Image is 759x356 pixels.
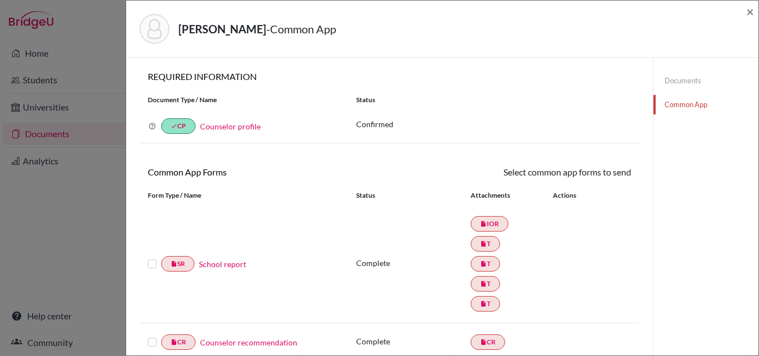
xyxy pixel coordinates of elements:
[471,190,540,200] div: Attachments
[139,71,640,82] h6: REQUIRED INFORMATION
[390,166,640,179] div: Select common app forms to send
[139,190,348,200] div: Form Type / Name
[471,334,505,350] a: insert_drive_fileCR
[356,257,471,269] p: Complete
[161,118,196,134] a: doneCP
[471,296,500,312] a: insert_drive_fileT
[471,216,508,232] a: insert_drive_fileIOR
[653,95,758,114] a: Common App
[471,236,500,252] a: insert_drive_fileT
[653,71,758,91] a: Documents
[356,190,471,200] div: Status
[480,339,487,345] i: insert_drive_file
[171,339,177,345] i: insert_drive_file
[480,240,487,247] i: insert_drive_file
[161,256,194,272] a: insert_drive_fileSR
[471,276,500,292] a: insert_drive_fileT
[356,335,471,347] p: Complete
[746,3,754,19] span: ×
[480,220,487,227] i: insert_drive_file
[171,123,177,129] i: done
[178,22,266,36] strong: [PERSON_NAME]
[480,300,487,307] i: insert_drive_file
[266,22,336,36] span: - Common App
[199,258,246,270] a: School report
[480,260,487,267] i: insert_drive_file
[139,95,348,105] div: Document Type / Name
[480,280,487,287] i: insert_drive_file
[356,118,631,130] p: Confirmed
[139,167,390,177] h6: Common App Forms
[540,190,608,200] div: Actions
[171,260,177,267] i: insert_drive_file
[161,334,196,350] a: insert_drive_fileCR
[348,95,640,105] div: Status
[200,337,297,348] a: Counselor recommendation
[746,5,754,18] button: Close
[200,122,261,131] a: Counselor profile
[471,256,500,272] a: insert_drive_fileT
